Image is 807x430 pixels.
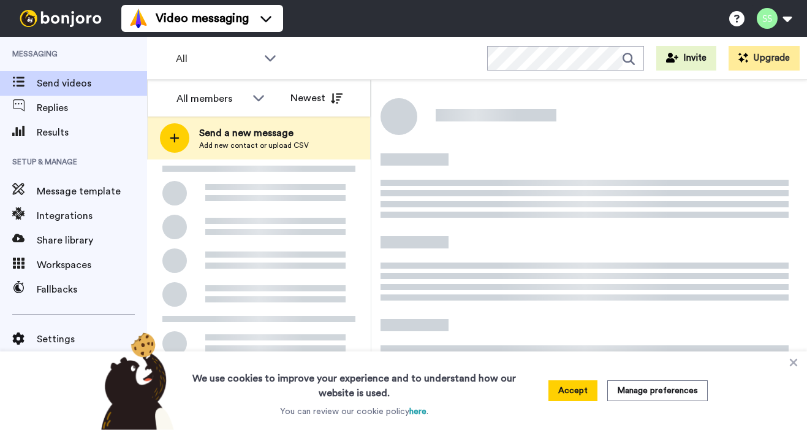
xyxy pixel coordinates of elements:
img: bear-with-cookie.png [90,332,181,430]
span: Settings [37,332,147,347]
button: Upgrade [729,46,800,71]
img: bj-logo-header-white.svg [15,10,107,27]
a: here [409,407,426,416]
button: Newest [281,86,352,110]
button: Invite [656,46,716,71]
span: Send a new message [199,126,309,140]
span: Add new contact or upload CSV [199,140,309,150]
span: Workspaces [37,258,147,272]
p: You can review our cookie policy . [280,405,428,418]
button: Manage preferences [607,380,708,401]
span: Fallbacks [37,282,147,297]
img: vm-color.svg [129,9,148,28]
span: Send videos [37,76,147,91]
button: Accept [548,380,597,401]
span: Video messaging [156,10,249,27]
h3: We use cookies to improve your experience and to understand how our website is used. [180,364,528,401]
span: Integrations [37,209,147,223]
div: All members [176,91,246,106]
span: Results [37,125,147,140]
span: All [176,52,258,66]
span: Replies [37,101,147,115]
span: Share library [37,233,147,248]
span: Message template [37,184,147,199]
